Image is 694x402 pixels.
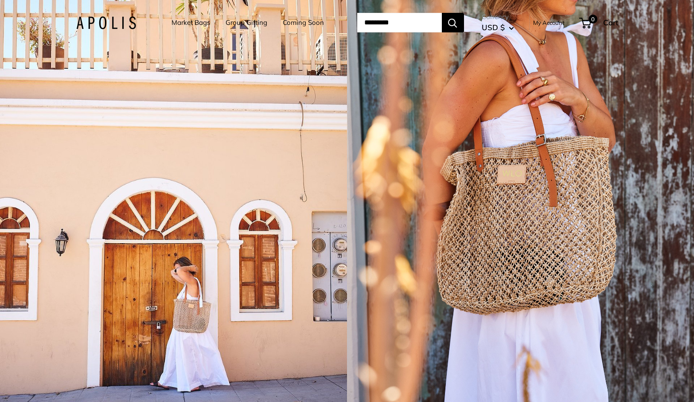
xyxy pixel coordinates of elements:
input: Search... [357,13,442,32]
button: USD $ [482,20,514,35]
span: USD $ [482,23,505,32]
a: My Account [533,17,565,28]
span: 0 [588,15,597,24]
a: Coming Soon [283,16,324,29]
span: Cart [603,18,618,27]
a: Group Gifting [226,16,267,29]
a: 0 Cart [580,16,618,30]
a: Market Bags [172,16,210,29]
button: Search [442,13,464,32]
img: Apolis [76,16,136,29]
span: Currency [482,11,514,23]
